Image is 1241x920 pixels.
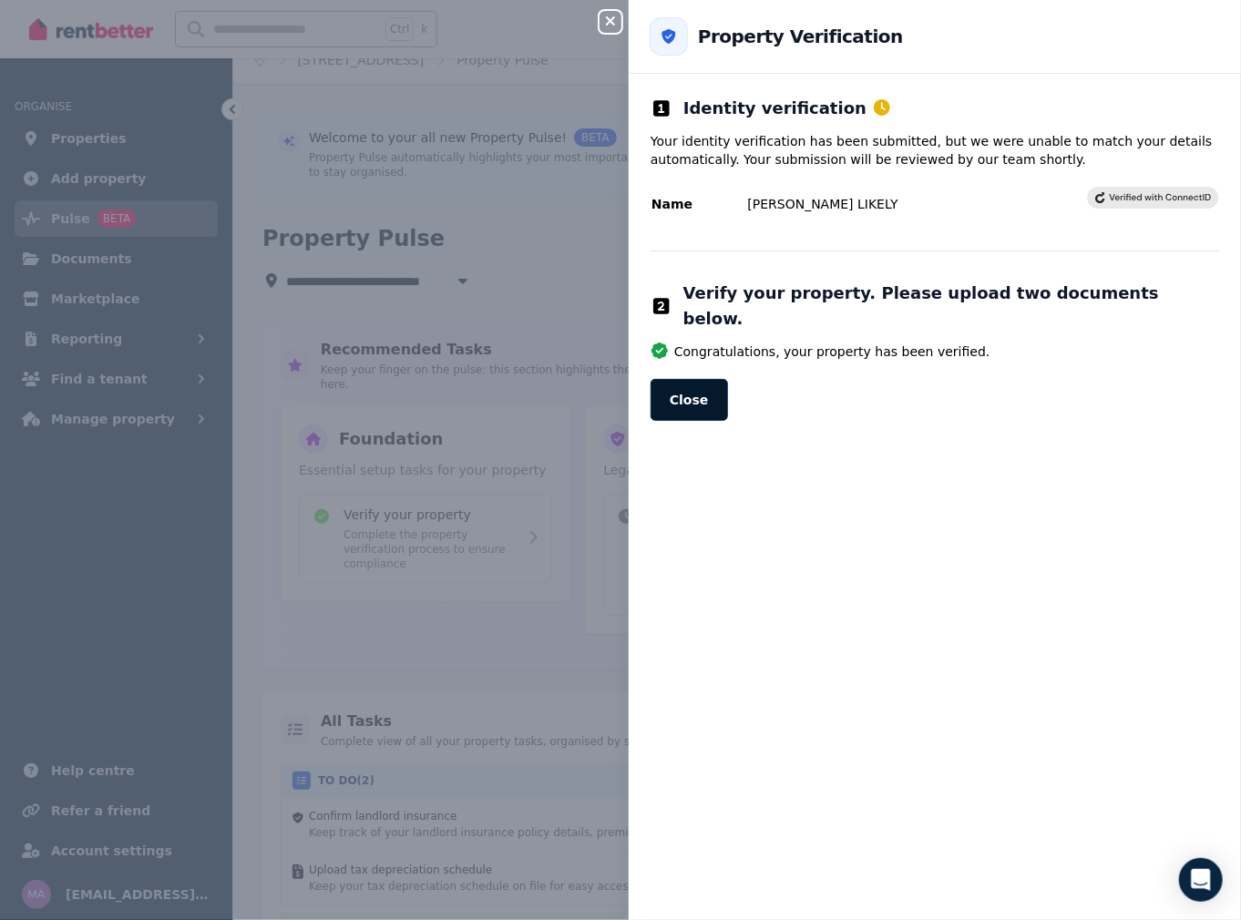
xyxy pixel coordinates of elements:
td: Name [651,194,747,214]
h2: Property Verification [698,24,903,49]
td: [PERSON_NAME] LIKELY [747,194,1087,214]
span: Congratulations, your property has been verified. [674,342,990,361]
h2: Verify your property. Please upload two documents below. [683,281,1219,332]
button: Close [651,379,728,421]
h2: Identity verification [683,96,890,121]
p: Your identity verification has been submitted, but we were unable to match your details automatic... [651,132,1219,169]
div: Open Intercom Messenger [1179,858,1223,902]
